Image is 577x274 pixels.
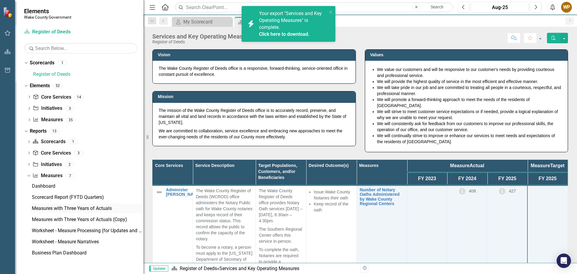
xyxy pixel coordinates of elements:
div: Worksheet - Measure Processing (for Updates and PB Transfers) [32,228,143,233]
a: Number of Notary Oaths Administered by Wake County Regional Centers [360,188,404,206]
a: Business Plan Dashboard [30,248,143,258]
h3: Values [370,53,565,57]
div: 13 [50,129,59,134]
li: We will consistently ask for feedback from our customers to improve our professional skills, the ... [377,121,562,133]
img: ClearPoint Strategy [3,7,14,17]
span: The Southern Regional Center offers this service in-person. [259,227,302,244]
div: Open Intercom Messenger [557,254,571,268]
div: 3 [65,106,75,111]
li: We value our customers and will be responsive to our customer's needs by providing courteous and ... [377,66,562,79]
span: 427 [509,189,516,193]
div: 1 [69,139,78,144]
div: » [171,265,356,272]
div: Worksheet - Measure Narratives [32,239,143,245]
div: 7 [66,173,75,178]
div: 35 [66,117,75,122]
li: We will continually strive to improve or enhance our services to meet needs and expectations of t... [377,133,562,145]
a: Core Services [33,94,71,101]
a: Measures with Three Years of Actuals (Copy) [30,215,143,224]
a: Scorecards [32,138,65,145]
img: Information Only [459,188,466,195]
a: Worksheet - Measure Narratives [30,237,143,247]
div: My Scorecard [183,18,230,26]
span: The Wake County Register of Deeds (WCROD) office administers the Notary Public oath for Wake Coun... [196,188,253,241]
a: Initiatives [32,161,62,168]
li: We will take pride in our job and are committed to treating all people in a courteous, respectful... [377,85,562,97]
div: Measures with Three Years of Actuals (Copy) [32,217,143,222]
button: close [329,8,333,15]
button: Aug-25 [471,2,529,13]
a: Register of Deeds [24,29,99,35]
span: Elements [24,8,71,15]
a: Elements [30,82,50,89]
a: Core Services [32,150,71,157]
li: Keep record of the oath [314,201,353,213]
div: 3 [74,150,84,155]
div: Services and Key Operating Measures [152,33,255,40]
input: Search ClearPoint... [175,2,453,13]
img: Not Defined [156,189,163,196]
span: The Wake County Register of Deeds office provides Notary Oath services [DATE] – [DATE], 8:30am – ... [259,188,302,223]
div: Aug-25 [473,4,527,11]
h3: Vision [158,53,353,57]
a: Reports [30,128,47,135]
a: Administer [PERSON_NAME] [166,188,201,197]
h3: Mission [158,94,353,99]
div: Scorecard Report (FYTD Quarters) [32,195,143,200]
a: Dashboard [30,181,143,191]
li: We will strive to meet customer service expectations or if needed, provide a logical explanation ... [377,109,562,121]
li: Issue Wake County Notaries their oath [314,189,353,201]
div: 52 [53,83,63,88]
a: Measures [33,116,63,123]
div: Business Plan Dashboard [32,250,143,256]
span: The mission of the Wake County Register of Deeds office is to accurately record, preserve, and ma... [159,108,346,125]
a: Worksheet - Measure Processing (for Updates and PB Transfers) [30,226,143,236]
div: Measures with Three Years of Actuals [32,206,143,211]
li: We will provide the highest quality of service in the most efficient and effective manner. [377,79,562,85]
small: Wake County Government [24,15,71,20]
span: 408 [469,189,476,193]
div: 2 [65,162,75,167]
a: Register of Deeds [33,71,143,78]
a: Scorecard Report (FYTD Quarters) [30,192,143,202]
div: Dashboard [32,183,143,189]
span: The Wake County Register of Deeds office is a responsive, forward-thinking, service-oriented offi... [159,66,347,77]
span: Your export "Services and Key Operating Measures" is complete. [259,11,325,38]
span: Updater [149,266,168,272]
span: Search [431,5,444,9]
a: Initiatives [33,105,62,112]
a: Scorecards [30,60,54,66]
input: Search Below... [24,43,137,54]
li: We will promote a forward-thinking approach to meet the needs of the residents of [GEOGRAPHIC_DATA]. [377,97,562,109]
a: My Scorecard [173,18,230,26]
p: We are committed to collaboration, service excellence and embracing new approaches to meet the ev... [159,127,350,140]
div: Register of Deeds [152,40,255,44]
img: Information Only [499,188,506,195]
div: Services and Key Operating Measures [219,266,299,271]
button: Search [422,3,452,11]
div: 1 [57,60,67,66]
a: Measures [32,172,62,179]
button: WP [561,2,572,13]
a: Click here to download. [259,31,310,37]
a: Measures with Three Years of Actuals [30,204,143,213]
a: Register of Deeds [180,266,217,271]
div: 14 [74,94,84,100]
td: Double-Click to Edit Right Click for Context Menu [356,185,407,264]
